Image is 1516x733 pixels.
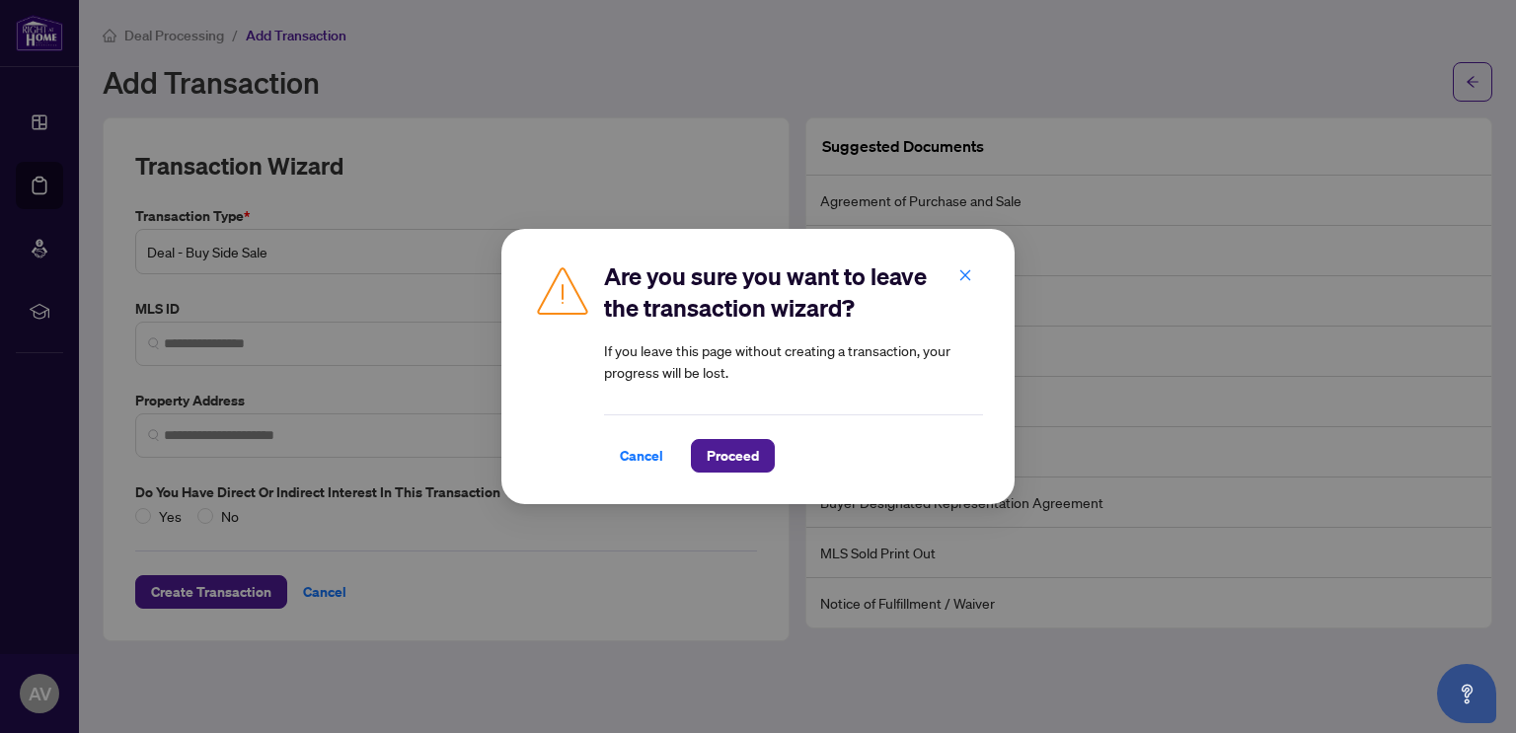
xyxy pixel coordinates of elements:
span: close [958,268,972,282]
span: Proceed [707,440,759,472]
span: Cancel [620,440,663,472]
button: Cancel [604,439,679,473]
button: Proceed [691,439,775,473]
article: If you leave this page without creating a transaction, your progress will be lost. [604,339,983,383]
button: Open asap [1437,664,1496,723]
h2: Are you sure you want to leave the transaction wizard? [604,260,983,324]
